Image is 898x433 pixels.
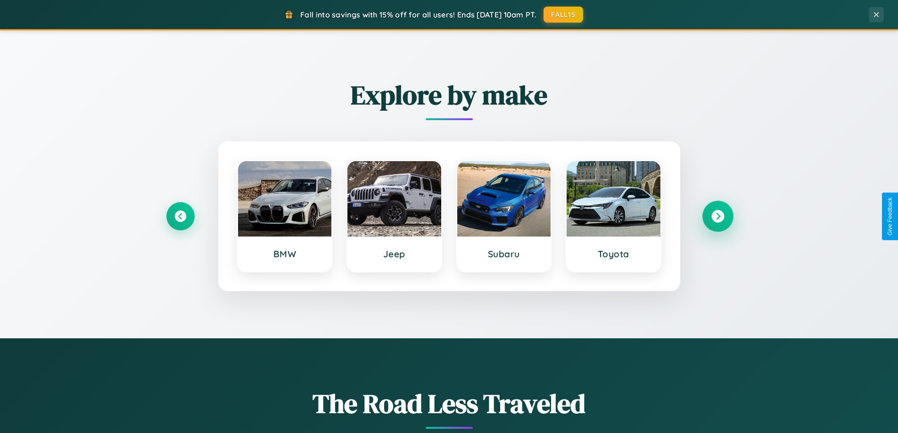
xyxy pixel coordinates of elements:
[576,248,651,260] h3: Toyota
[467,248,542,260] h3: Subaru
[247,248,322,260] h3: BMW
[544,7,583,23] button: FALL15
[166,385,732,422] h1: The Road Less Traveled
[166,77,732,113] h2: Explore by make
[357,248,432,260] h3: Jeep
[300,10,536,19] span: Fall into savings with 15% off for all users! Ends [DATE] 10am PT.
[887,197,893,236] div: Give Feedback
